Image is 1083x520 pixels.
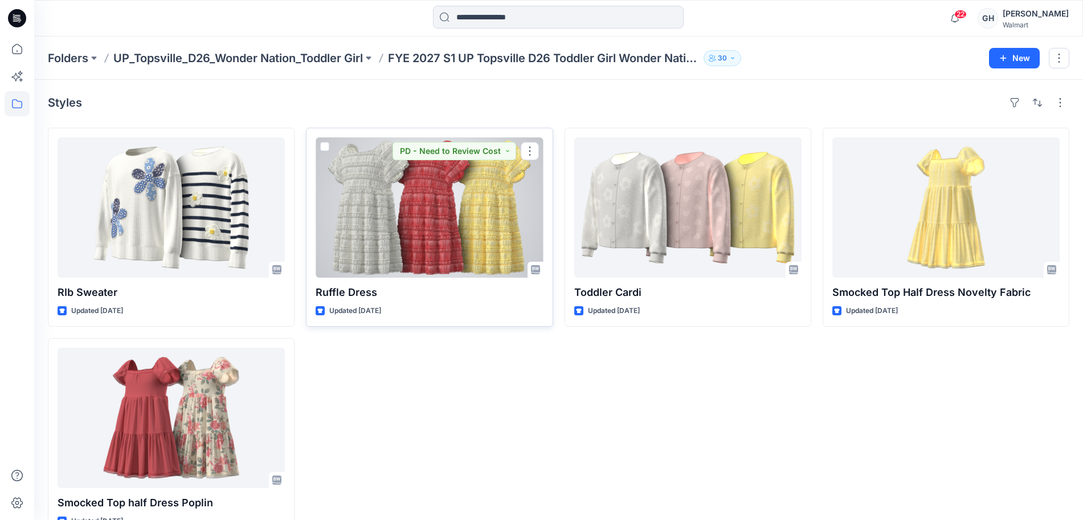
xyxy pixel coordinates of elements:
[316,137,543,278] a: Ruffle Dress
[1003,7,1069,21] div: [PERSON_NAME]
[71,305,123,317] p: Updated [DATE]
[58,348,285,488] a: Smocked Top half Dress Poplin
[574,137,802,278] a: Toddler Cardi
[704,50,741,66] button: 30
[58,285,285,300] p: RIb Sweater
[113,50,363,66] a: UP_Topsville_D26_Wonder Nation_Toddler Girl
[388,50,699,66] p: FYE 2027 S1 UP Topsville D26 Toddler Girl Wonder Nation
[978,8,998,29] div: GH
[989,48,1040,68] button: New
[58,137,285,278] a: RIb Sweater
[588,305,640,317] p: Updated [DATE]
[48,96,82,109] h4: Styles
[58,495,285,511] p: Smocked Top half Dress Poplin
[846,305,898,317] p: Updated [DATE]
[574,285,802,300] p: Toddler Cardi
[954,10,967,19] span: 22
[48,50,88,66] a: Folders
[316,285,543,300] p: Ruffle Dress
[329,305,381,317] p: Updated [DATE]
[1003,21,1069,29] div: Walmart
[832,285,1060,300] p: Smocked Top Half Dress Novelty Fabric
[832,137,1060,278] a: Smocked Top Half Dress Novelty Fabric
[718,52,727,64] p: 30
